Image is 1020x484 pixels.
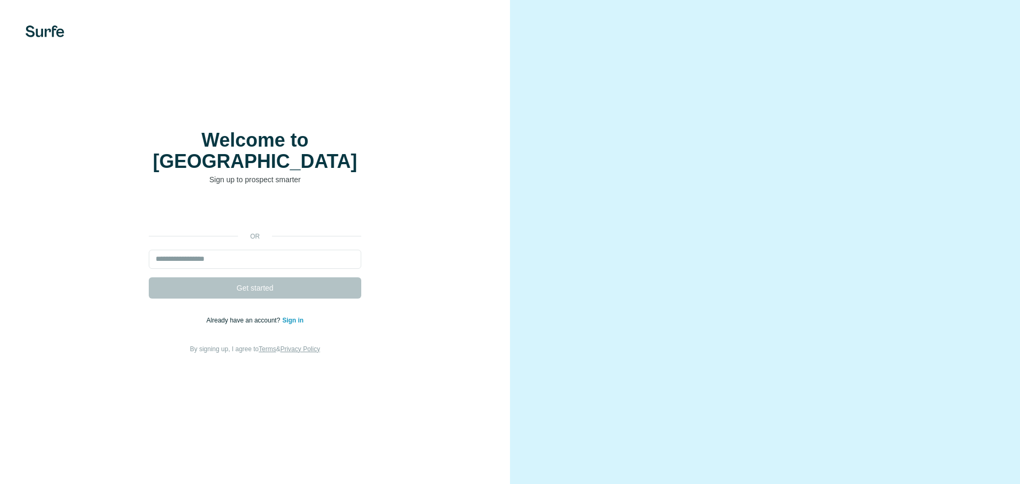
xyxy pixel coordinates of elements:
[238,232,272,241] p: or
[143,201,367,224] iframe: Bouton "Se connecter avec Google"
[259,345,276,353] a: Terms
[207,317,283,324] span: Already have an account?
[25,26,64,37] img: Surfe's logo
[280,345,320,353] a: Privacy Policy
[190,345,320,353] span: By signing up, I agree to &
[149,174,361,185] p: Sign up to prospect smarter
[282,317,303,324] a: Sign in
[149,130,361,172] h1: Welcome to [GEOGRAPHIC_DATA]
